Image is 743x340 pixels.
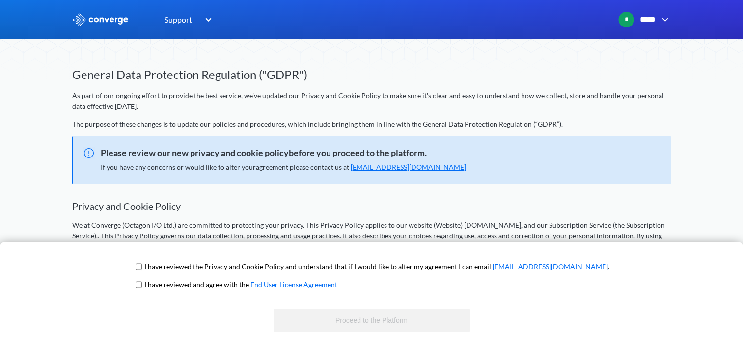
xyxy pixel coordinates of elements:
[101,163,466,171] span: If you have any concerns or would like to alter your agreement please contact us at
[72,200,671,212] h2: Privacy and Cookie Policy
[73,146,661,160] span: Please review our new privacy and cookie policybefore you proceed to the platform.
[250,280,337,288] a: End User License Agreement
[72,13,129,26] img: logo_ewhite.svg
[144,262,609,272] p: I have reviewed the Privacy and Cookie Policy and understand that if I would like to alter my agr...
[144,279,337,290] p: I have reviewed and agree with the
[165,13,192,26] span: Support
[274,309,470,332] button: Proceed to the Platform
[72,90,671,112] p: As part of our ongoing effort to provide the best service, we've updated our Privacy and Cookie P...
[199,14,215,26] img: downArrow.svg
[72,119,671,130] p: The purpose of these changes is to update our policies and procedures, which include bringing the...
[351,163,466,171] a: [EMAIL_ADDRESS][DOMAIN_NAME]
[493,262,608,271] a: [EMAIL_ADDRESS][DOMAIN_NAME]
[72,220,671,263] p: We at Converge (Octagon I/O Ltd.) are committed to protecting your privacy. This Privacy Policy a...
[656,14,671,26] img: downArrow.svg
